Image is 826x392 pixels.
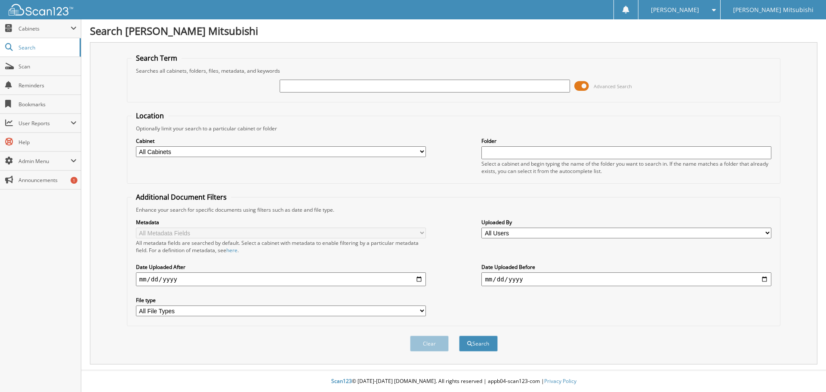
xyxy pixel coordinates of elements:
[410,336,449,352] button: Clear
[481,219,771,226] label: Uploaded By
[481,137,771,145] label: Folder
[81,371,826,392] div: © [DATE]-[DATE] [DOMAIN_NAME]. All rights reserved | appb04-scan123-com |
[132,111,168,120] legend: Location
[18,120,71,127] span: User Reports
[18,44,75,51] span: Search
[481,160,771,175] div: Select a cabinet and begin typing the name of the folder you want to search in. If the name match...
[481,272,771,286] input: end
[132,206,776,213] div: Enhance your search for specific documents using filters such as date and file type.
[136,296,426,304] label: File type
[132,53,182,63] legend: Search Term
[18,82,77,89] span: Reminders
[136,219,426,226] label: Metadata
[136,263,426,271] label: Date Uploaded After
[18,101,77,108] span: Bookmarks
[459,336,498,352] button: Search
[18,157,71,165] span: Admin Menu
[651,7,699,12] span: [PERSON_NAME]
[71,177,77,184] div: 1
[132,125,776,132] div: Optionally limit your search to a particular cabinet or folder
[132,192,231,202] legend: Additional Document Filters
[18,25,71,32] span: Cabinets
[18,176,77,184] span: Announcements
[594,83,632,90] span: Advanced Search
[90,24,817,38] h1: Search [PERSON_NAME] Mitsubishi
[18,63,77,70] span: Scan
[226,247,237,254] a: here
[18,139,77,146] span: Help
[9,4,73,15] img: scan123-logo-white.svg
[481,263,771,271] label: Date Uploaded Before
[136,137,426,145] label: Cabinet
[136,272,426,286] input: start
[136,239,426,254] div: All metadata fields are searched by default. Select a cabinet with metadata to enable filtering b...
[132,67,776,74] div: Searches all cabinets, folders, files, metadata, and keywords
[331,377,352,385] span: Scan123
[733,7,814,12] span: [PERSON_NAME] Mitsubishi
[544,377,576,385] a: Privacy Policy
